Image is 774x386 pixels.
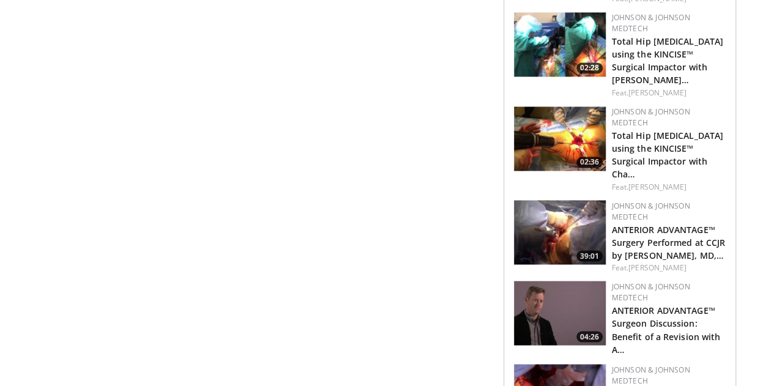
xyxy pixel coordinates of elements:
img: d50b69f7-62d9-44e4-bc06-6730d2d96c13.150x105_q85_crop-smart_upscale.jpg [514,281,606,345]
a: 02:36 [514,106,606,171]
a: 02:28 [514,12,606,76]
a: Johnson & Johnson MedTech [612,12,690,34]
span: 39:01 [576,250,603,261]
a: 04:26 [514,281,606,345]
a: Johnson & Johnson MedTech [612,281,690,302]
a: [PERSON_NAME] [628,181,687,191]
a: ANTERIOR ADVANTAGE™ Surgery Performed at CCJR by [PERSON_NAME], MD,… [612,223,726,261]
a: 39:01 [514,200,606,264]
a: [PERSON_NAME] [628,262,687,272]
img: 8a9b094b-1ff0-4448-b333-2809ec3bbf23.150x105_q85_crop-smart_upscale.jpg [514,200,606,264]
span: 04:26 [576,331,603,342]
a: Johnson & Johnson MedTech [612,200,690,221]
a: Total Hip [MEDICAL_DATA] using the KINCISE™ Surgical Impactor with Cha… [612,130,723,180]
img: 07dad146-fc47-4b8a-82ec-37b837e4d0d1.150x105_q85_crop-smart_upscale.jpg [514,12,606,76]
div: Feat. [612,87,726,98]
img: 2b9aae90-c8db-433d-8658-9224a92dc240.150x105_q85_crop-smart_upscale.jpg [514,106,606,171]
div: Feat. [612,181,726,192]
a: Total Hip [MEDICAL_DATA] using the KINCISE™ Surgical Impactor with [PERSON_NAME]… [612,35,723,86]
a: Johnson & Johnson MedTech [612,106,690,128]
div: Feat. [612,262,726,273]
span: 02:28 [576,62,603,73]
a: [PERSON_NAME] [628,87,687,98]
a: ANTERIOR ADVANTAGE™ Surgeon Discussion: Benefit of a Revision with A… [612,304,721,354]
a: Johnson & Johnson MedTech [612,364,690,385]
span: 02:36 [576,157,603,168]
